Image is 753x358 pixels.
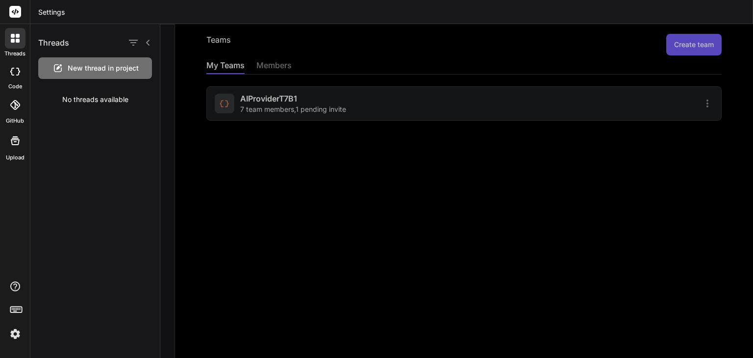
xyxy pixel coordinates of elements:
[6,153,25,162] label: Upload
[6,117,24,125] label: GitHub
[68,63,139,73] span: New thread in project
[4,50,25,58] label: threads
[30,87,160,112] div: No threads available
[8,82,22,91] label: code
[38,37,69,49] h1: Threads
[7,326,24,342] img: settings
